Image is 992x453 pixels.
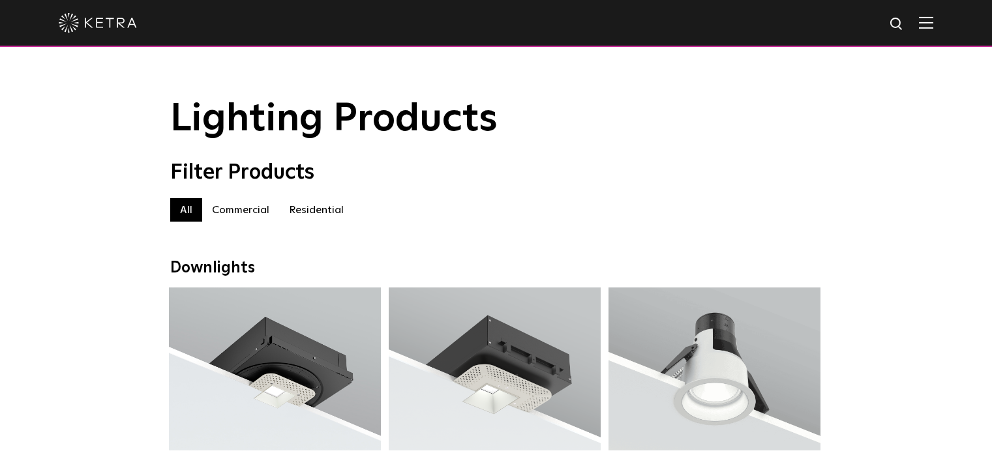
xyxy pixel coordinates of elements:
[889,16,905,33] img: search icon
[202,198,279,222] label: Commercial
[59,13,137,33] img: ketra-logo-2019-white
[279,198,353,222] label: Residential
[170,100,498,139] span: Lighting Products
[170,259,822,278] div: Downlights
[170,198,202,222] label: All
[170,160,822,185] div: Filter Products
[919,16,933,29] img: Hamburger%20Nav.svg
